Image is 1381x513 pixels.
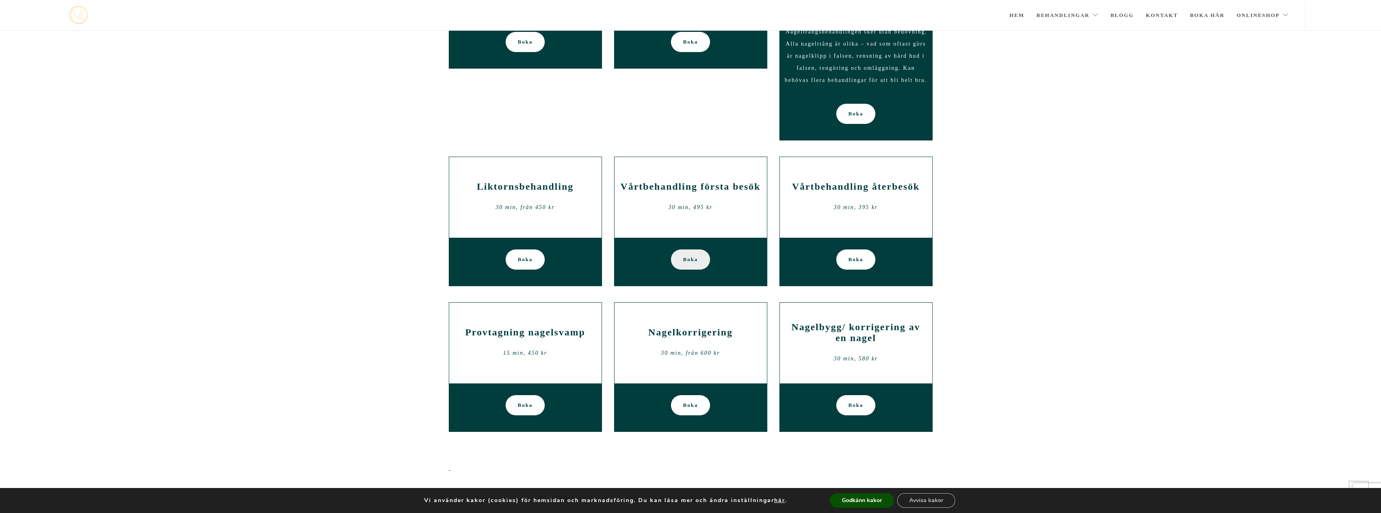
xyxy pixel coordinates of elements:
a: Boka [836,249,875,270]
h2: Liktornsbehandling [455,181,596,192]
button: Godkänn kakor [830,493,894,508]
a: Boka [671,32,710,52]
span: Boka [518,249,533,270]
span: - [449,467,452,473]
a: Blogg [1110,1,1134,29]
span: Boka [848,104,863,124]
a: Boka [836,104,875,124]
span: Boka [848,395,863,415]
h2: Vårtbehandling första besök [621,181,761,192]
span: Boka [518,395,533,415]
a: Boka [671,249,710,270]
a: Boka [836,395,875,415]
a: Boka [506,32,545,52]
button: här [774,497,785,504]
a: Boka [671,395,710,415]
h2: Vårtbehandling återbesök [786,181,926,192]
span: Boka [518,32,533,52]
a: Boka [506,395,545,415]
span: Boka [683,249,698,270]
a: Behandlingar [1037,1,1099,29]
p: Vi använder kakor (cookies) för hemsidan och marknadsföring. Du kan läsa mer och ändra inställnin... [424,497,787,504]
h2: Nagelbygg/ korrigering av en nagel [786,322,926,343]
img: mjstudio [69,6,88,24]
button: Avvisa kakor [897,493,955,508]
a: Onlineshop [1237,1,1289,29]
span: Boka [683,395,698,415]
div: 30 min, 395 kr [786,201,926,214]
a: Boka [506,249,545,270]
div: 30 min, från 450 kr [455,201,596,214]
div: 30 min, från 600 kr [621,347,761,359]
span: Boka [683,32,698,52]
span: Boka [848,249,863,270]
a: Boka här [1190,1,1225,29]
a: Kontakt [1146,1,1178,29]
h2: Provtagning nagelsvamp [455,327,596,338]
div: 15 min, 450 kr [455,347,596,359]
span: Nageltrångsbehandlingen sker utan bedövning. Alla nageltrång är olika – vad som oftast görs är na... [785,29,927,83]
a: Hem [1009,1,1024,29]
h2: Nagelkorrigering [621,327,761,338]
a: mjstudio mjstudio mjstudio [69,6,88,24]
div: 30 min, 495 kr [621,201,761,214]
div: 30 min, 580 kr [786,353,926,365]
